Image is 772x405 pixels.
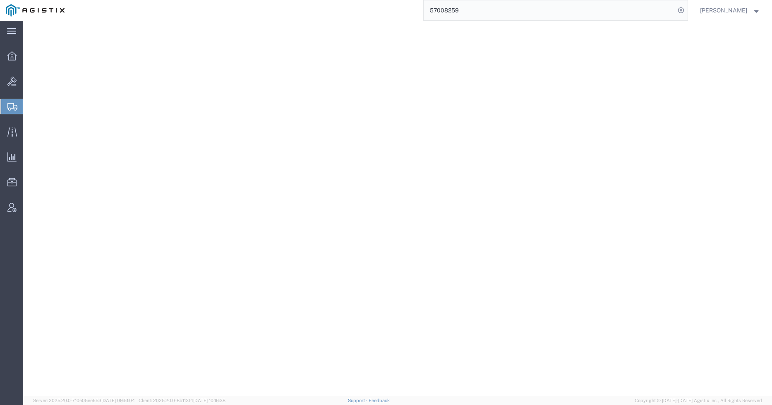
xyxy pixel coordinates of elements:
[424,0,675,20] input: Search for shipment number, reference number
[193,398,225,403] span: [DATE] 10:16:38
[23,21,772,396] iframe: FS Legacy Container
[348,398,369,403] a: Support
[101,398,135,403] span: [DATE] 09:51:04
[369,398,390,403] a: Feedback
[139,398,225,403] span: Client: 2025.20.0-8b113f4
[6,4,65,17] img: logo
[33,398,135,403] span: Server: 2025.20.0-710e05ee653
[700,5,761,15] button: [PERSON_NAME]
[635,397,762,404] span: Copyright © [DATE]-[DATE] Agistix Inc., All Rights Reserved
[700,6,747,15] span: Andrew Wacyra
